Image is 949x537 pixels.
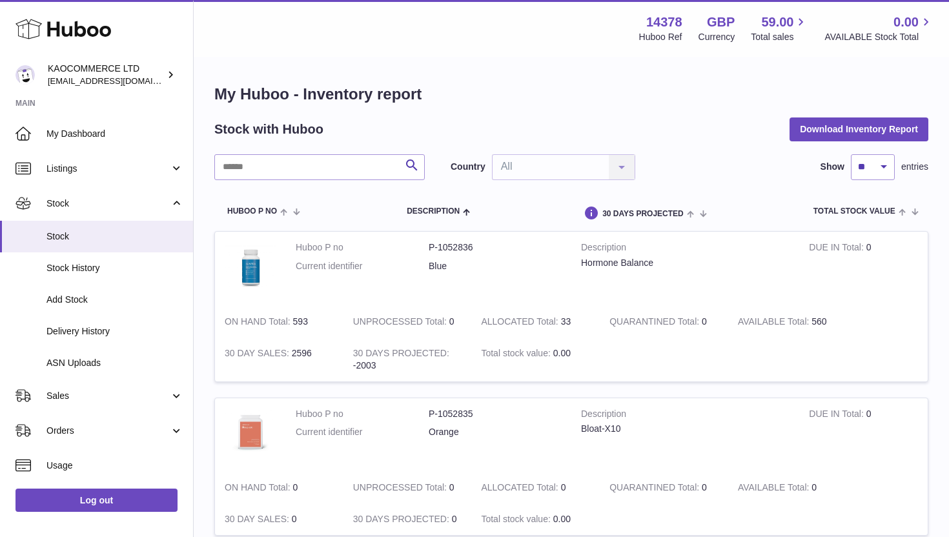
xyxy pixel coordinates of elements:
div: KAOCOMMERCE LTD [48,63,164,87]
dt: Huboo P no [296,241,429,254]
td: 0 [215,503,343,535]
span: 0.00 [893,14,919,31]
span: 0.00 [553,348,571,358]
td: 593 [215,306,343,338]
span: AVAILABLE Stock Total [824,31,934,43]
button: Download Inventory Report [790,117,928,141]
strong: 30 DAYS PROJECTED [353,348,449,361]
span: Huboo P no [227,207,277,216]
strong: QUARANTINED Total [609,482,702,496]
strong: ALLOCATED Total [481,482,560,496]
a: 59.00 Total sales [751,14,808,43]
dt: Huboo P no [296,408,429,420]
strong: UNPROCESSED Total [353,316,449,330]
span: Total sales [751,31,808,43]
span: 0 [702,482,707,492]
strong: ON HAND Total [225,482,293,496]
strong: AVAILABLE Total [738,482,811,496]
dt: Current identifier [296,260,429,272]
strong: QUARANTINED Total [609,316,702,330]
label: Country [451,161,485,173]
strong: ALLOCATED Total [481,316,560,330]
td: 0 [471,472,600,503]
td: 560 [728,306,857,338]
span: Listings [46,163,170,175]
img: product image [225,408,276,460]
td: -2003 [343,338,472,381]
span: 30 DAYS PROJECTED [602,210,684,218]
span: My Dashboard [46,128,183,140]
strong: UNPROCESSED Total [353,482,449,496]
strong: 30 DAY SALES [225,514,292,527]
span: 59.00 [761,14,793,31]
td: 0 [215,472,343,503]
span: Usage [46,460,183,472]
strong: Description [581,241,790,257]
a: Log out [15,489,178,512]
span: Sales [46,390,170,402]
strong: DUE IN Total [809,409,866,422]
dd: P-1052835 [429,408,562,420]
td: 0 [343,472,472,503]
img: product image [225,241,276,293]
td: 2596 [215,338,343,381]
td: 0 [799,398,928,472]
span: Total stock value [813,207,895,216]
span: Stock [46,230,183,243]
span: Description [407,207,460,216]
strong: Total stock value [481,514,553,527]
td: 33 [471,306,600,338]
img: hello@lunera.co.uk [15,65,35,85]
strong: 30 DAY SALES [225,348,292,361]
dd: Blue [429,260,562,272]
span: [EMAIL_ADDRESS][DOMAIN_NAME] [48,76,190,86]
a: 0.00 AVAILABLE Stock Total [824,14,934,43]
h2: Stock with Huboo [214,121,323,138]
td: 0 [799,232,928,306]
span: Add Stock [46,294,183,306]
span: entries [901,161,928,173]
strong: ON HAND Total [225,316,293,330]
strong: DUE IN Total [809,242,866,256]
span: Stock [46,198,170,210]
td: 0 [728,472,857,503]
strong: GBP [707,14,735,31]
span: ASN Uploads [46,357,183,369]
dd: Orange [429,426,562,438]
strong: 14378 [646,14,682,31]
dd: P-1052836 [429,241,562,254]
dt: Current identifier [296,426,429,438]
td: 0 [343,306,472,338]
span: Stock History [46,262,183,274]
strong: AVAILABLE Total [738,316,811,330]
strong: Description [581,408,790,423]
div: Huboo Ref [639,31,682,43]
strong: Total stock value [481,348,553,361]
div: Currency [699,31,735,43]
span: Orders [46,425,170,437]
label: Show [821,161,844,173]
div: Bloat-X10 [581,423,790,435]
span: Delivery History [46,325,183,338]
span: 0.00 [553,514,571,524]
div: Hormone Balance [581,257,790,269]
td: 0 [343,503,472,535]
span: 0 [702,316,707,327]
h1: My Huboo - Inventory report [214,84,928,105]
strong: 30 DAYS PROJECTED [353,514,452,527]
